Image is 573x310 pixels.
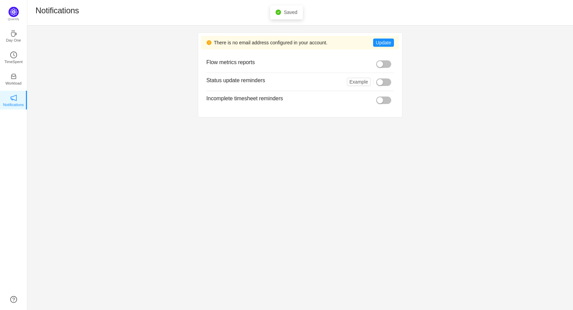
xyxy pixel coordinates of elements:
h3: Flow metrics reports [206,59,360,66]
h1: Notifications [35,5,79,16]
h3: Incomplete timesheet reminders [206,95,360,102]
a: icon: coffeeDay One [10,32,17,39]
i: icon: check-circle [276,10,281,15]
img: Quantify [9,7,19,17]
i: icon: clock-circle [10,51,17,58]
p: Workload [5,80,21,86]
a: icon: notificationNotifications [10,97,17,103]
button: Example [347,78,371,86]
a: icon: clock-circleTimeSpent [10,54,17,60]
span: There is no email address configured in your account. [214,39,327,46]
i: icon: exclamation-circle [207,40,211,45]
button: Update [373,39,394,47]
span: Saved [284,10,297,15]
p: Quantify [8,17,19,22]
i: icon: notification [10,94,17,101]
p: TimeSpent [4,59,23,65]
i: icon: inbox [10,73,17,80]
p: Day One [6,37,21,43]
a: icon: question-circle [10,296,17,303]
a: icon: inboxWorkload [10,75,17,82]
h3: Status update reminders [206,77,330,84]
p: Notifications [3,102,24,108]
i: icon: coffee [10,30,17,37]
